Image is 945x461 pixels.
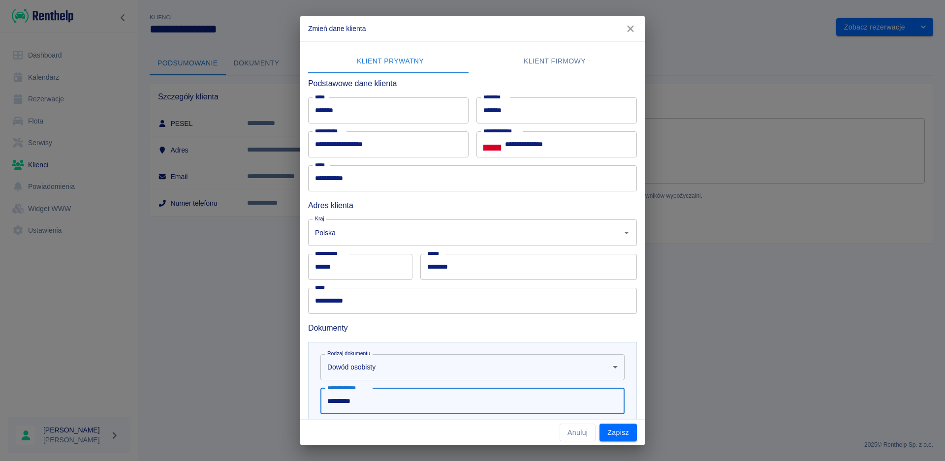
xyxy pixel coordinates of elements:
[308,50,637,73] div: lab API tabs example
[308,77,637,90] h6: Podstawowe dane klienta
[308,199,637,212] h6: Adres klienta
[483,418,517,425] label: Data ważności
[327,418,367,425] label: Data wystawienia
[320,354,625,380] div: Dowód osobisty
[483,137,501,152] button: Select country
[560,424,596,442] button: Anuluj
[620,226,633,240] button: Otwórz
[300,16,645,41] h2: Zmień dane klienta
[472,50,637,73] button: Klient firmowy
[308,50,472,73] button: Klient prywatny
[315,215,324,222] label: Kraj
[599,424,637,442] button: Zapisz
[308,322,637,334] h6: Dokumenty
[327,350,370,357] label: Rodzaj dokumentu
